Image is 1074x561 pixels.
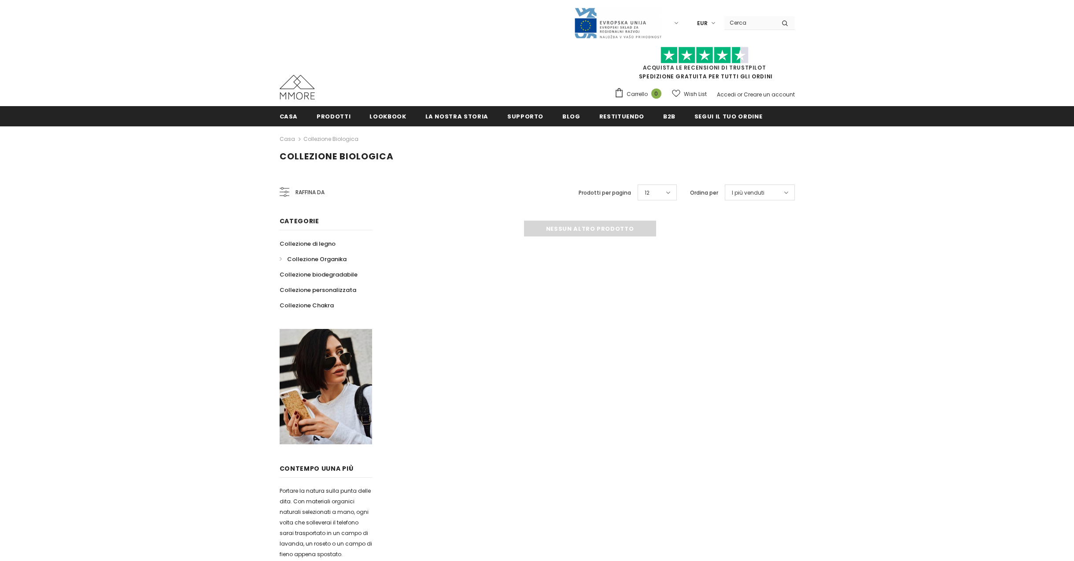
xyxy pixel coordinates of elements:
a: B2B [663,106,675,126]
input: Search Site [724,16,775,29]
span: EUR [697,19,708,28]
a: Collezione biodegradabile [280,267,358,282]
a: Lookbook [369,106,406,126]
span: Raffina da [295,188,325,197]
span: SPEDIZIONE GRATUITA PER TUTTI GLI ORDINI [614,51,795,80]
a: Casa [280,106,298,126]
a: Blog [562,106,580,126]
a: Prodotti [317,106,351,126]
a: Collezione personalizzata [280,282,356,298]
span: 0 [651,89,661,99]
span: La nostra storia [425,112,488,121]
a: Acquista le recensioni di TrustPilot [643,64,766,71]
a: supporto [507,106,543,126]
a: Carrello 0 [614,88,666,101]
span: Prodotti [317,112,351,121]
span: Collezione biologica [280,150,394,162]
a: La nostra storia [425,106,488,126]
span: Restituendo [599,112,644,121]
span: or [737,91,742,98]
span: Carrello [627,90,648,99]
p: Portare la natura sulla punta delle dita. Con materiali organici naturali selezionati a mano, ogn... [280,486,372,560]
a: Collezione di legno [280,236,336,251]
img: Javni Razpis [574,7,662,39]
a: Collezione biologica [303,135,358,143]
span: supporto [507,112,543,121]
span: Collezione Organika [287,255,347,263]
span: Lookbook [369,112,406,121]
span: Blog [562,112,580,121]
span: contempo uUna più [280,464,354,473]
label: Prodotti per pagina [579,188,631,197]
a: Accedi [717,91,736,98]
span: B2B [663,112,675,121]
span: Wish List [684,90,707,99]
span: Collezione biodegradabile [280,270,358,279]
a: Creare un account [744,91,795,98]
a: Javni Razpis [574,19,662,26]
span: Categorie [280,217,319,225]
span: Collezione personalizzata [280,286,356,294]
label: Ordina per [690,188,718,197]
span: Collezione di legno [280,240,336,248]
a: Wish List [672,86,707,102]
span: 12 [645,188,650,197]
span: Segui il tuo ordine [694,112,762,121]
a: Segui il tuo ordine [694,106,762,126]
span: I più venduti [732,188,764,197]
a: Restituendo [599,106,644,126]
span: Casa [280,112,298,121]
a: Casa [280,134,295,144]
img: Fidati di Pilot Stars [661,47,749,64]
a: Collezione Organika [280,251,347,267]
a: Collezione Chakra [280,298,334,313]
img: Casi MMORE [280,75,315,100]
span: Collezione Chakra [280,301,334,310]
